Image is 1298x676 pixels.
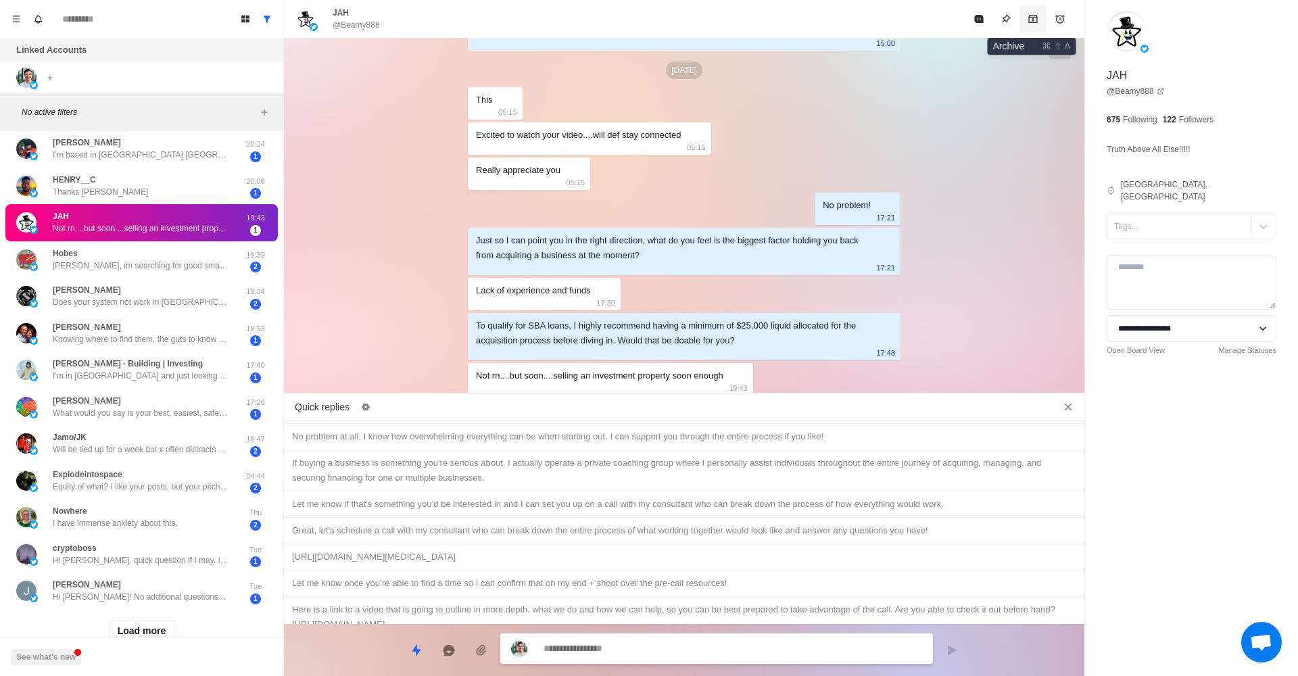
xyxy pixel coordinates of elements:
[53,210,69,222] p: JAH
[476,283,591,298] div: Lack of experience and funds
[250,372,261,383] span: 1
[16,544,37,564] img: picture
[310,23,318,31] img: picture
[239,470,272,482] p: 04:44
[30,558,38,566] img: picture
[27,8,49,30] button: Notifications
[5,8,27,30] button: Menu
[333,19,380,31] p: @Beamy888
[1019,5,1047,32] button: Archive
[250,409,261,420] span: 1
[250,335,261,346] span: 1
[239,323,272,335] p: 18:53
[16,397,37,417] img: picture
[53,481,229,493] p: Equity of what? I like your posts, but your pitch is deceptive.
[292,550,1076,564] div: [URL][DOMAIN_NAME][MEDICAL_DATA]
[1107,11,1147,51] img: picture
[53,395,121,407] p: [PERSON_NAME]
[1123,114,1157,126] p: Following
[53,284,121,296] p: [PERSON_NAME]
[53,137,121,149] p: [PERSON_NAME]
[53,247,78,260] p: Hobes
[250,556,261,567] span: 1
[239,176,272,187] p: 20:06
[239,433,272,445] p: 16:47
[476,163,560,178] div: Really appreciate you
[403,637,430,664] button: Quick replies
[53,260,229,272] p: [PERSON_NAME], im searching for good small businesses to purchase. Everything i find online is te...
[53,443,229,456] p: Will be tied up for a week but x often distracts with AI generated headlines that suck me in for ...
[1107,345,1165,356] a: Open Board View
[687,140,706,155] p: 05:15
[729,381,748,395] p: 19:43
[876,345,895,360] p: 17:48
[239,397,272,408] p: 17:26
[250,520,261,531] span: 2
[30,263,38,271] img: picture
[53,358,203,370] p: [PERSON_NAME] - Building | Investing
[16,139,37,159] img: picture
[355,396,377,418] button: Edit quick replies
[53,431,87,443] p: Jamo/JK
[53,505,87,517] p: Nowhere
[256,8,278,30] button: Show all conversations
[239,249,272,261] p: 19:39
[239,544,272,556] p: Tue
[250,594,261,604] span: 1
[239,507,272,518] p: Thu
[823,198,871,213] div: No problem!
[239,139,272,150] p: 20:24
[250,188,261,199] span: 1
[16,212,37,233] img: picture
[16,433,37,454] img: picture
[16,507,37,527] img: picture
[250,446,261,457] span: 2
[876,36,895,51] p: 15:00
[30,189,38,197] img: picture
[16,360,37,380] img: picture
[938,637,965,664] button: Send message
[1107,114,1120,126] p: 675
[292,523,1076,538] div: Great, let’s schedule a call with my consultant who can break down the entire process of what wor...
[1163,114,1176,126] p: 122
[30,484,38,492] img: picture
[1107,85,1165,97] a: @Beamy888
[295,400,350,414] p: Quick replies
[292,576,1076,591] div: Let me know once you’re able to find a time so I can confirm that on my end + shoot over the pre-...
[53,174,96,186] p: HENRY__C
[53,591,229,603] p: Hi [PERSON_NAME]! No additional questions at this point. I did sign up for your website that show...
[53,542,97,554] p: cryptoboss
[256,104,272,120] button: Add filters
[30,521,38,529] img: picture
[876,210,895,225] p: 17:21
[292,602,1076,632] div: Here is a link to a video that is going to outline in more depth, what we do and how we can help,...
[16,68,37,88] img: picture
[239,286,272,297] p: 19:34
[53,321,121,333] p: [PERSON_NAME]
[476,368,723,383] div: Not rn....but soon....selling an investment property soon enough
[11,649,81,665] button: See what's new
[468,637,495,664] button: Add media
[1107,142,1191,157] p: Truth Above All Else!!!!!
[250,225,261,236] span: 1
[16,176,37,196] img: picture
[53,468,122,481] p: Explodeintospace
[965,5,992,32] button: Mark as read
[16,581,37,601] img: picture
[53,296,229,308] p: Does your system not work in [GEOGRAPHIC_DATA]?
[292,456,1076,485] div: If buying a business is something you're serious about, I actually operate a private coaching gro...
[435,637,462,664] button: Reply with AI
[30,447,38,455] img: picture
[53,579,121,591] p: [PERSON_NAME]
[476,318,871,348] div: To qualify for SBA loans, I highly recommend having a minimum of $25,000 liquid allocated for the...
[16,286,37,306] img: picture
[30,299,38,308] img: picture
[476,128,681,143] div: Excited to watch your video....will def stay connected
[250,299,261,310] span: 2
[1218,345,1276,356] a: Manage Statuses
[1241,622,1282,662] div: Open chat
[239,581,272,592] p: Tue
[53,149,229,161] p: I’m based in [GEOGRAPHIC_DATA] [GEOGRAPHIC_DATA], looking at possible emigration looking and sear...
[30,410,38,418] img: picture
[876,260,895,275] p: 17:21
